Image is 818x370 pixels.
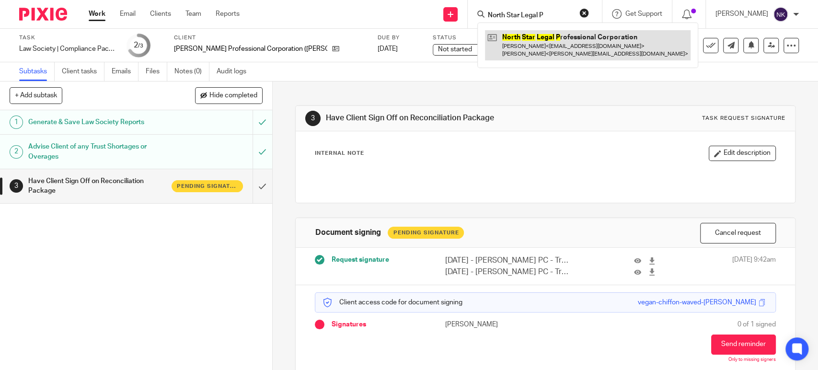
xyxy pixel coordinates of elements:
label: Client [174,34,366,42]
div: vegan-chiffon-waved-[PERSON_NAME] [638,298,756,307]
span: Signatures [332,320,366,329]
p: Internal Note [315,150,364,157]
p: [PERSON_NAME] [445,320,545,329]
a: Clients [150,9,171,19]
button: Clear [579,8,589,18]
img: svg%3E [773,7,788,22]
h1: Have Client Sign Off on Reconciliation Package [28,174,172,198]
span: Pending signature [177,182,238,190]
span: Request signature [332,255,389,265]
button: + Add subtask [10,87,62,104]
span: Get Support [625,11,662,17]
span: [DATE] 9:42am [732,255,776,277]
button: Edit description [709,146,776,161]
div: 3 [10,179,23,193]
input: Search [487,12,573,20]
p: [PERSON_NAME] Professional Corporation ([PERSON_NAME]) [174,44,327,54]
a: Emails [112,62,138,81]
p: [PERSON_NAME] [715,9,768,19]
button: Send reminder [711,335,776,355]
div: 2 [10,145,23,159]
div: 2 [134,40,143,51]
span: 0 of 1 signed [737,320,776,329]
p: Client access code for document signing [323,298,462,307]
span: Not started [438,46,472,53]
div: Task request signature [702,115,785,122]
a: Subtasks [19,62,55,81]
div: Law Society | Compliance Package [19,44,115,54]
label: Status [433,34,529,42]
a: Files [146,62,167,81]
a: Work [89,9,105,19]
button: Hide completed [195,87,263,104]
div: 3 [305,111,321,126]
button: Cancel request [700,223,776,243]
span: Hide completed [209,92,257,100]
a: Audit logs [217,62,253,81]
h1: Advise Client of any Trust Shortages or Overages [28,139,172,164]
img: Pixie [19,8,67,21]
div: 1 [10,116,23,129]
div: Pending Signature [388,227,464,239]
label: Due by [378,34,421,42]
p: [DATE] - [PERSON_NAME] PC - Trust Listing Audit.pdf [445,266,571,277]
a: Team [185,9,201,19]
h1: Generate & Save Law Society Reports [28,115,172,129]
span: [DATE] [378,46,398,52]
p: [DATE] - [PERSON_NAME] PC - Trust Reconciliation Workbook.pdf [445,255,571,266]
a: Client tasks [62,62,104,81]
h1: Document signing [315,228,380,238]
a: Reports [216,9,240,19]
small: /3 [138,43,143,48]
label: Task [19,34,115,42]
a: Email [120,9,136,19]
p: Only to missing signers [728,357,776,363]
a: Notes (0) [174,62,209,81]
h1: Have Client Sign Off on Reconciliation Package [326,113,566,123]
